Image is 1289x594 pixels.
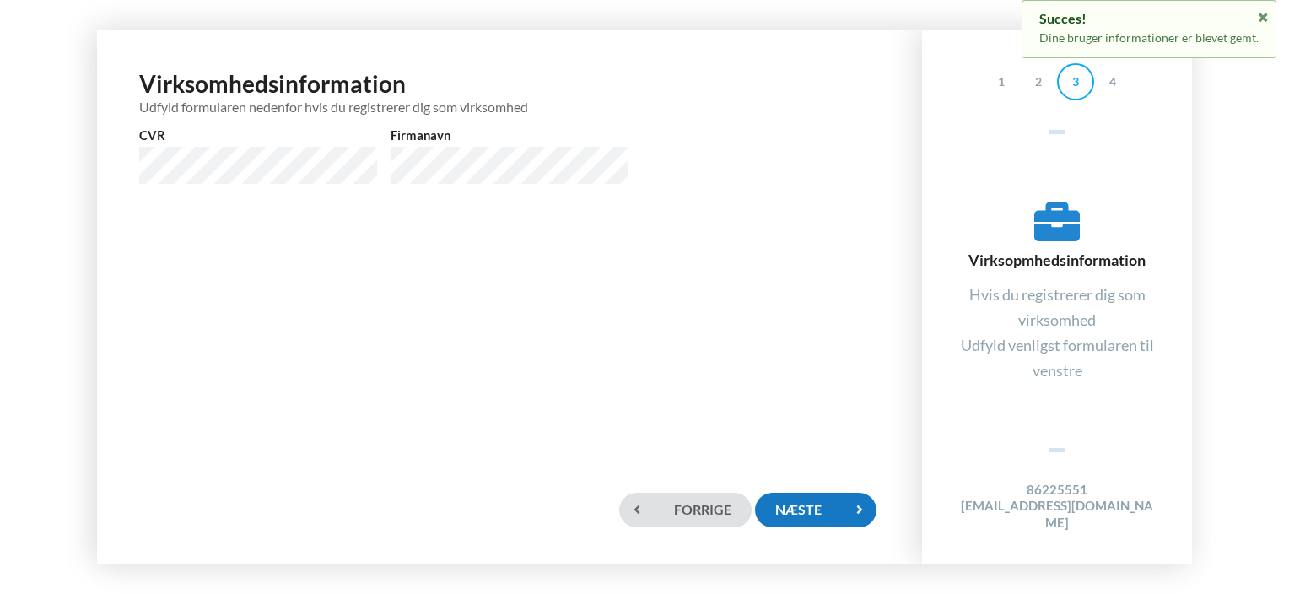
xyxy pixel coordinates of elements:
[391,127,628,143] label: Firmanavn
[139,127,377,143] label: CVR
[619,493,752,527] div: Forrige
[956,199,1158,270] div: Virksopmhedsinformation
[755,493,876,527] div: Næste
[956,482,1158,498] h4: 86225551
[983,63,1020,100] div: 1
[1039,10,1259,27] div: Succes!
[956,282,1158,383] div: Hvis du registrerer dig som virksomhed Udfyld venligst formularen til venstre
[1020,63,1057,100] div: 2
[1039,30,1259,46] p: Dine bruger informationer er blevet gemt.
[139,99,881,115] div: Udfyld formularen nedenfor hvis du registrerer dig som virksomhed
[1094,63,1131,100] div: 4
[956,498,1158,531] h4: [EMAIL_ADDRESS][DOMAIN_NAME]
[139,68,881,115] h1: Virksomhedsinformation
[1057,63,1094,100] div: 3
